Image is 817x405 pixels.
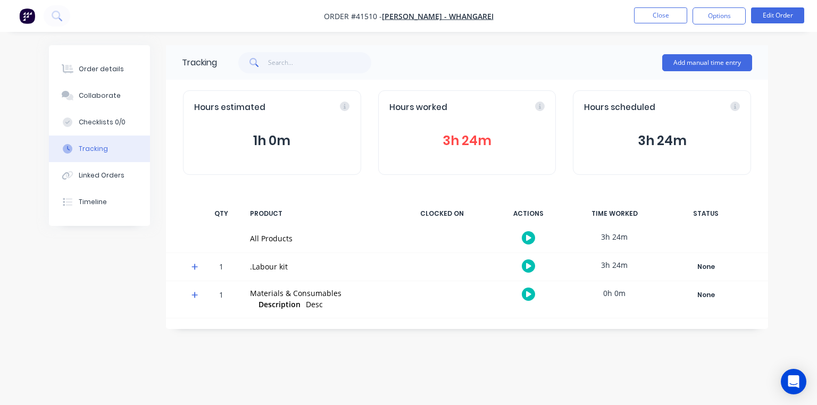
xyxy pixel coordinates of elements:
[268,52,372,73] input: Search...
[79,91,121,100] div: Collaborate
[382,11,494,21] a: [PERSON_NAME] - Whangarei
[49,56,150,82] button: Order details
[49,162,150,189] button: Linked Orders
[667,288,745,302] button: None
[668,260,744,274] div: None
[324,11,382,21] span: Order #41510 -
[205,255,237,281] div: 1
[250,261,389,272] div: .Labour kit
[584,131,740,151] button: 3h 24m
[79,144,108,154] div: Tracking
[574,253,654,277] div: 3h 24m
[79,171,124,180] div: Linked Orders
[634,7,687,23] button: Close
[662,54,752,71] button: Add manual time entry
[574,281,654,305] div: 0h 0m
[49,109,150,136] button: Checklists 0/0
[250,233,389,244] div: All Products
[574,225,654,249] div: 3h 24m
[693,7,746,24] button: Options
[49,189,150,215] button: Timeline
[49,82,150,109] button: Collaborate
[49,136,150,162] button: Tracking
[259,299,301,310] span: Description
[389,131,545,151] button: 3h 24m
[667,259,745,274] button: None
[250,288,389,299] div: Materials & Consumables
[194,102,265,114] span: Hours estimated
[244,203,396,225] div: PRODUCT
[661,203,751,225] div: STATUS
[79,64,124,74] div: Order details
[402,203,482,225] div: CLOCKED ON
[781,369,806,394] div: Open Intercom Messenger
[306,299,323,309] span: Desc
[19,8,35,24] img: Factory
[205,203,237,225] div: QTY
[668,288,744,302] div: None
[79,197,107,207] div: Timeline
[751,7,804,23] button: Edit Order
[488,203,568,225] div: ACTIONS
[194,131,350,151] button: 1h 0m
[584,102,655,114] span: Hours scheduled
[182,56,217,69] div: Tracking
[574,203,654,225] div: TIME WORKED
[389,102,447,114] span: Hours worked
[79,117,126,127] div: Checklists 0/0
[205,283,237,318] div: 1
